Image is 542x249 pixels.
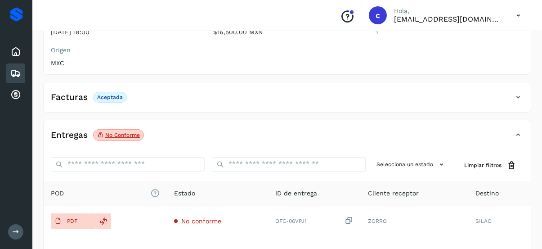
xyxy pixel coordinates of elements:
p: PDF [67,218,77,224]
div: OFC-06VPJ1 [275,216,354,226]
p: Aceptada [97,94,123,100]
p: [DATE] 18:00 [51,28,199,36]
span: ID de entrega [275,189,317,198]
span: POD [51,189,160,198]
span: Cliente receptor [368,189,419,198]
span: Destino [476,189,499,198]
span: Limpiar filtros [464,161,502,169]
h4: Entregas [51,130,88,140]
td: SILAO [469,206,531,236]
div: Cuentas por cobrar [6,85,25,105]
div: Inicio [6,42,25,62]
div: FacturasAceptada [44,90,531,112]
p: No conforme [105,132,140,138]
button: PDF [51,213,96,229]
label: Origen [51,46,199,54]
p: Hola, [394,7,502,15]
p: $16,500.00 MXN [213,28,361,36]
div: EntregasNo conforme [44,127,531,150]
h4: Facturas [51,92,88,103]
p: 1 [376,28,524,36]
p: MXC [51,59,199,67]
button: Limpiar filtros [457,157,524,174]
p: cobranza1@tmartin.mx [394,15,502,23]
span: Estado [174,189,195,198]
span: No conforme [181,217,221,225]
div: Reemplazar POD [96,213,111,229]
td: ZORRO [361,206,469,236]
button: Selecciona un estado [373,157,450,172]
div: Embarques [6,63,25,83]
